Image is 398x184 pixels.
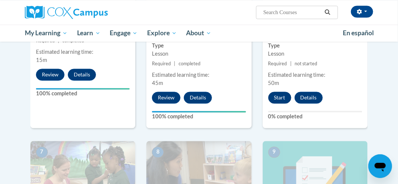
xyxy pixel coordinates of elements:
[152,147,164,158] span: 8
[25,29,67,37] span: My Learning
[152,112,246,121] label: 100% completed
[19,24,379,42] div: Main menu
[62,38,84,43] span: completed
[142,24,182,42] a: Explore
[20,24,72,42] a: My Learning
[268,50,362,58] div: Lesson
[295,61,317,66] span: not started
[152,50,246,58] div: Lesson
[36,48,130,56] div: Estimated learning time:
[36,88,130,89] div: Your progress
[268,92,291,103] button: Start
[152,61,171,66] span: Required
[338,25,379,41] a: En español
[268,112,362,121] label: 0% completed
[263,8,322,17] input: Search Courses
[368,154,392,178] iframe: Button to launch messaging window
[105,24,142,42] a: Engage
[152,80,163,86] span: 45m
[152,42,246,50] label: Type
[36,147,48,158] span: 7
[295,92,323,103] button: Details
[182,24,216,42] a: About
[343,29,374,37] span: En español
[184,92,212,103] button: Details
[322,8,333,17] button: Search
[290,61,292,66] span: |
[36,57,47,63] span: 15m
[268,61,287,66] span: Required
[268,71,362,79] div: Estimated learning time:
[152,71,246,79] div: Estimated learning time:
[77,29,100,37] span: Learn
[68,69,96,80] button: Details
[152,111,246,112] div: Your progress
[351,6,373,17] button: Account Settings
[186,29,211,37] span: About
[36,38,55,43] span: Required
[110,29,137,37] span: Engage
[36,89,130,98] label: 100% completed
[72,24,105,42] a: Learn
[179,61,200,66] span: completed
[36,69,64,80] button: Review
[152,92,180,103] button: Review
[25,6,133,19] a: Cox Campus
[268,147,280,158] span: 9
[25,6,108,19] img: Cox Campus
[174,61,176,66] span: |
[147,29,177,37] span: Explore
[268,80,279,86] span: 50m
[268,42,362,50] label: Type
[58,38,59,43] span: |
